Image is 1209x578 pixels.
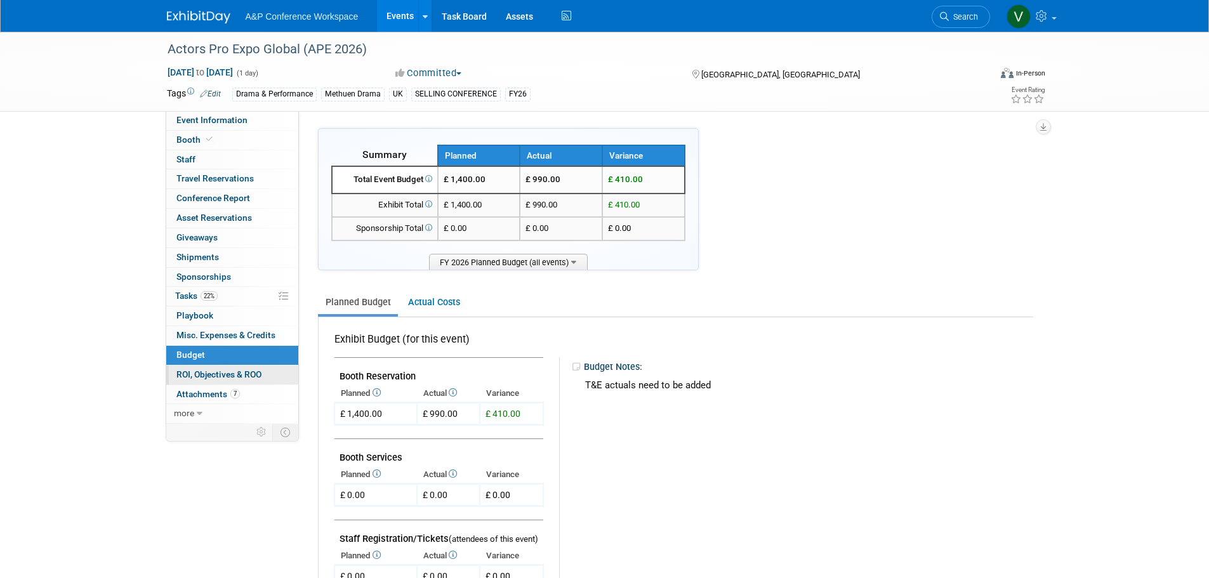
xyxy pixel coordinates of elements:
[167,87,221,102] td: Tags
[1007,4,1031,29] img: Vivien Quick
[438,145,520,166] th: Planned
[480,547,543,565] th: Variance
[486,409,520,419] span: £ 410.00
[338,174,432,186] div: Total Event Budget
[176,330,275,340] span: Misc. Expenses & Credits
[915,66,1046,85] div: Event Format
[520,145,602,166] th: Actual
[166,365,298,384] a: ROI, Objectives & ROO
[251,424,273,440] td: Personalize Event Tab Strip
[334,384,418,402] th: Planned
[608,200,640,209] span: £ 410.00
[340,407,382,420] div: £ 1,400.00
[166,209,298,228] a: Asset Reservations
[174,408,194,418] span: more
[166,150,298,169] a: Staff
[166,287,298,306] a: Tasks22%
[166,268,298,287] a: Sponsorships
[176,115,248,125] span: Event Information
[391,67,466,80] button: Committed
[194,67,206,77] span: to
[166,385,298,404] a: Attachments7
[176,135,215,145] span: Booth
[444,174,486,184] span: £ 1,400.00
[166,111,298,130] a: Event Information
[176,350,205,360] span: Budget
[166,169,298,188] a: Travel Reservations
[417,547,480,565] th: Actual
[423,409,458,419] span: £ 990.00
[400,291,467,314] a: Actual Costs
[334,466,418,483] th: Planned
[581,376,1012,417] div: T&E actuals need to be added
[176,173,254,183] span: Travel Reservations
[444,200,482,209] span: £ 1,400.00
[1015,69,1045,78] div: In-Person
[246,11,359,22] span: A&P Conference Workspace
[608,174,643,184] span: £ 410.00
[608,223,631,233] span: £ 0.00
[166,228,298,247] a: Giveaways
[206,136,213,143] i: Booth reservation complete
[176,272,231,282] span: Sponsorships
[272,424,298,440] td: Toggle Event Tabs
[176,389,240,399] span: Attachments
[166,346,298,365] a: Budget
[166,131,298,150] a: Booth
[167,67,234,78] span: [DATE] [DATE]
[505,88,531,101] div: FY26
[334,332,538,353] div: Exhibit Budget (for this event)
[318,291,398,314] a: Planned Budget
[602,145,685,166] th: Variance
[411,88,501,101] div: SELLING CONFERENCE
[949,12,978,22] span: Search
[362,148,407,161] span: Summary
[321,88,385,101] div: Methuen Drama
[166,306,298,325] a: Playbook
[334,547,418,565] th: Planned
[334,358,543,385] td: Booth Reservation
[176,232,218,242] span: Giveaways
[417,466,480,483] th: Actual
[417,384,480,402] th: Actual
[701,70,860,79] span: [GEOGRAPHIC_DATA], [GEOGRAPHIC_DATA]
[389,88,407,101] div: UK
[1010,87,1045,93] div: Event Rating
[520,194,602,217] td: £ 990.00
[176,310,213,320] span: Playbook
[520,166,602,194] td: £ 990.00
[176,193,250,203] span: Conference Report
[429,254,588,270] span: FY 2026 Planned Budget (all events)
[1001,68,1014,78] img: Format-Inperson.png
[417,484,480,506] td: £ 0.00
[480,384,543,402] th: Variance
[338,223,432,235] div: Sponsorship Total
[480,466,543,483] th: Variance
[176,369,261,379] span: ROI, Objectives & ROO
[486,490,510,500] span: £ 0.00
[449,534,538,544] span: (attendees of this event)
[166,189,298,208] a: Conference Report
[232,88,317,101] div: Drama & Performance
[176,252,219,262] span: Shipments
[338,199,432,211] div: Exhibit Total
[571,357,1022,376] div: Budget Notes:
[520,217,602,240] td: £ 0.00
[200,89,221,98] a: Edit
[201,291,218,301] span: 22%
[444,223,466,233] span: £ 0.00
[334,520,543,548] td: Staff Registration/Tickets
[176,213,252,223] span: Asset Reservations
[340,489,365,501] div: £ 0.00
[230,389,240,398] span: 7
[163,38,971,61] div: Actors Pro Expo Global (APE 2026)
[176,154,195,164] span: Staff
[235,69,258,77] span: (1 day)
[167,11,230,23] img: ExhibitDay
[166,326,298,345] a: Misc. Expenses & Credits
[166,248,298,267] a: Shipments
[166,404,298,423] a: more
[334,439,543,466] td: Booth Services
[932,6,990,28] a: Search
[175,291,218,301] span: Tasks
